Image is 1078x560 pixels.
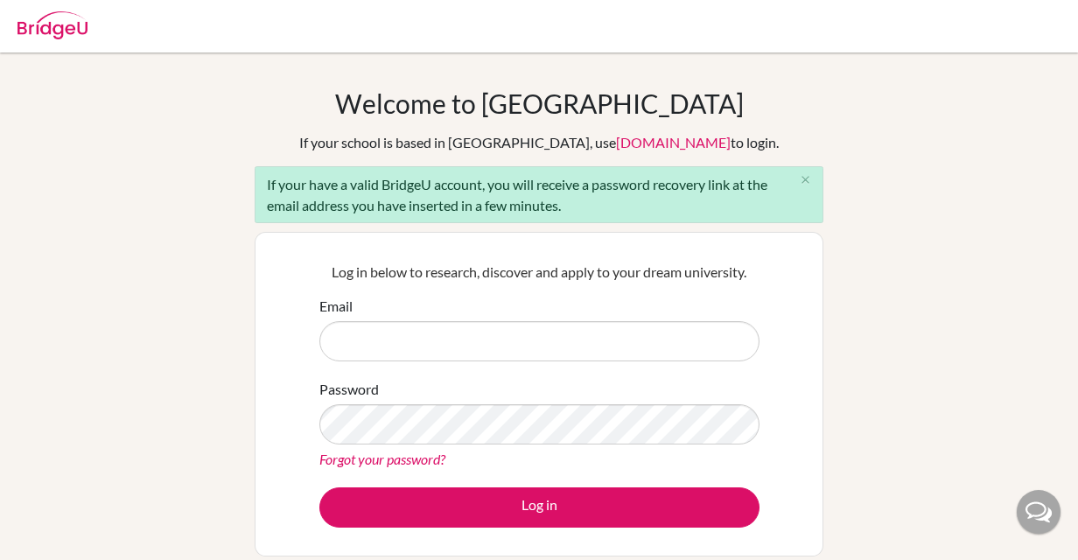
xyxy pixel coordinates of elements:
[616,134,731,150] a: [DOMAIN_NAME]
[319,451,445,467] a: Forgot your password?
[787,167,822,193] button: Close
[799,173,812,186] i: close
[319,379,379,400] label: Password
[319,296,353,317] label: Email
[255,166,823,223] div: If your have a valid BridgeU account, you will receive a password recovery link at the email addr...
[319,487,759,528] button: Log in
[299,132,779,153] div: If your school is based in [GEOGRAPHIC_DATA], use to login.
[17,11,87,39] img: Bridge-U
[335,87,744,119] h1: Welcome to [GEOGRAPHIC_DATA]
[319,262,759,283] p: Log in below to research, discover and apply to your dream university.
